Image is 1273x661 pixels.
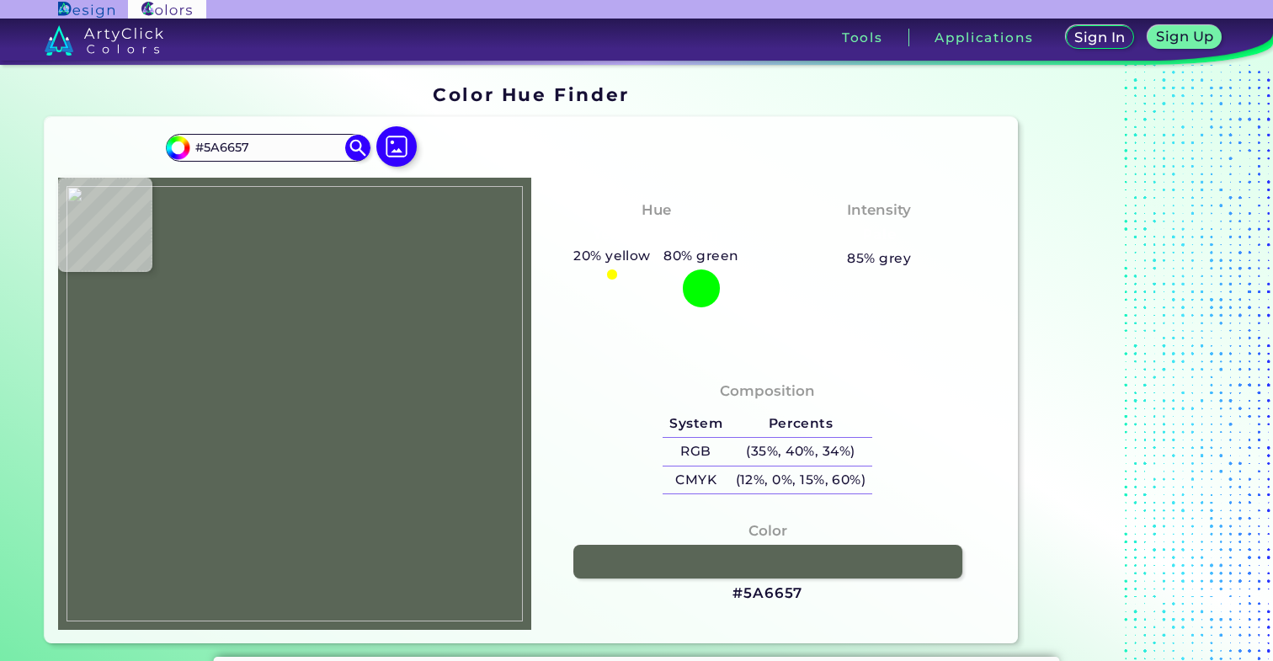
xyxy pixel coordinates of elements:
[748,519,787,543] h4: Color
[433,82,629,107] h1: Color Hue Finder
[1158,30,1211,43] h5: Sign Up
[847,248,911,269] h5: 85% grey
[1077,31,1122,44] h5: Sign In
[345,135,370,160] img: icon search
[729,410,872,438] h5: Percents
[720,379,815,403] h4: Composition
[1069,27,1132,48] a: Sign In
[376,126,417,167] img: icon picture
[45,25,163,56] img: logo_artyclick_colors_white.svg
[67,186,523,621] img: 693798e9-3345-4bd8-8c33-bc65cf71aa7c
[935,31,1033,44] h3: Applications
[585,225,727,245] h3: Yellowish Green
[1152,27,1218,48] a: Sign Up
[729,438,872,466] h5: (35%, 40%, 34%)
[729,466,872,494] h5: (12%, 0%, 15%, 60%)
[189,136,346,159] input: type color..
[658,245,746,267] h5: 80% green
[567,245,657,267] h5: 20% yellow
[663,438,728,466] h5: RGB
[732,584,802,604] h3: #5A6657
[642,198,671,222] h4: Hue
[58,2,115,18] img: ArtyClick Design logo
[842,31,883,44] h3: Tools
[663,410,728,438] h5: System
[663,466,728,494] h5: CMYK
[847,198,911,222] h4: Intensity
[855,225,903,245] h3: Pale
